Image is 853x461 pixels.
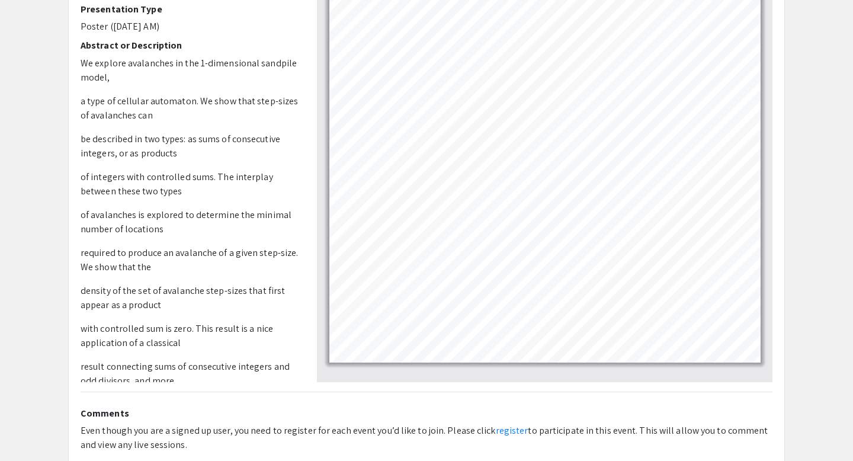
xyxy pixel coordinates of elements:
p: Poster ([DATE] AM) [81,20,299,34]
h2: Comments [81,408,772,419]
p: with controlled sum is zero. This result is a nice application of a classical [81,322,299,350]
p: required to produce an avalanche of a given step-size. We show that the [81,246,299,274]
p: be described in two types: as sums of consecutive integers, or as products [81,132,299,161]
p: of integers with controlled sums. The interplay between these two types [81,170,299,199]
p: density of the set of avalanche step-sizes that first appear as a product [81,284,299,312]
h2: Abstract or Description [81,40,299,51]
div: Even though you are a signed up user, you need to register for each event you’d like to join. Ple... [81,424,772,452]
iframe: Chat [9,408,50,452]
p: We explore avalanches in the 1-dimensional sandpile model, [81,56,299,85]
h2: Presentation Type [81,4,299,15]
p: of avalanches is explored to determine the minimal number of locations [81,208,299,236]
p: a type of cellular automaton. We show that step-sizes of avalanches can [81,94,299,123]
p: result connecting sums of consecutive integers and odd divisors, and more [81,360,299,388]
a: register [496,424,528,437]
